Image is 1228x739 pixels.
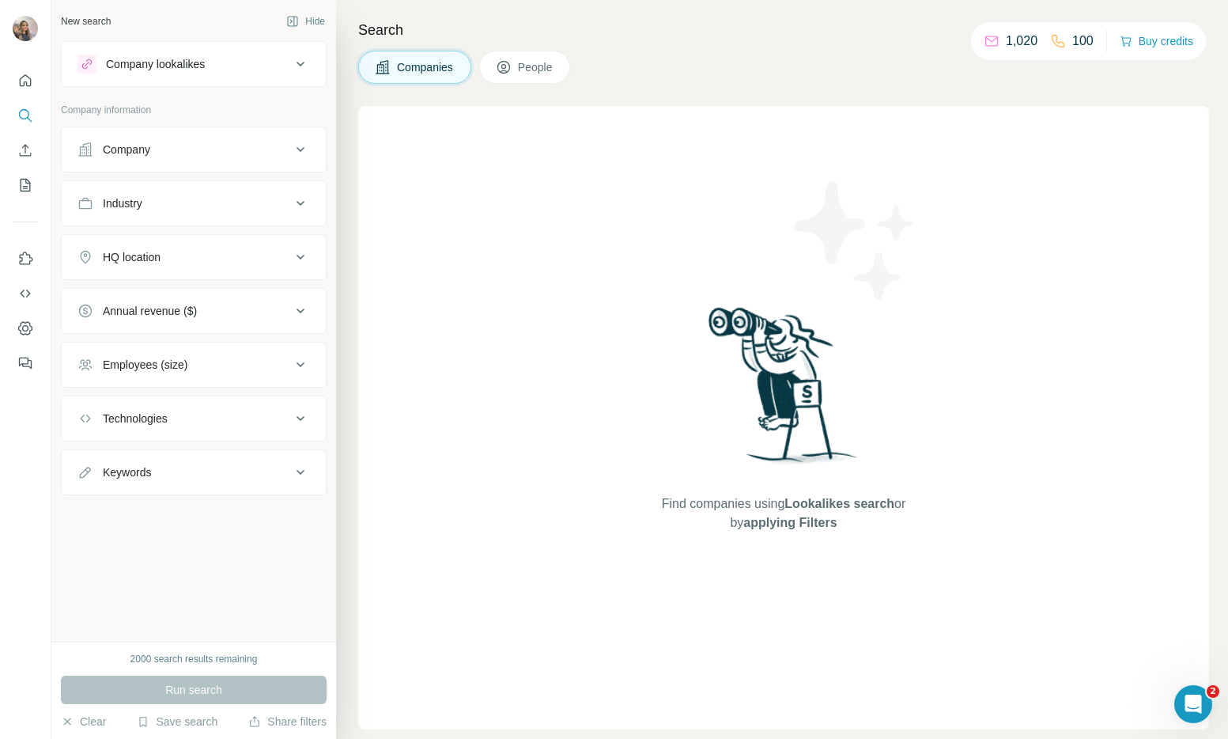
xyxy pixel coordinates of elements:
[103,303,197,319] div: Annual revenue ($)
[103,195,142,211] div: Industry
[657,495,910,532] span: Find companies using or by
[13,66,38,95] button: Quick start
[743,516,837,529] span: applying Filters
[62,346,326,384] button: Employees (size)
[62,131,326,169] button: Company
[1207,685,1219,698] span: 2
[1006,32,1037,51] p: 1,020
[103,249,161,265] div: HQ location
[62,184,326,222] button: Industry
[1120,30,1193,52] button: Buy credits
[518,59,554,75] span: People
[61,14,111,28] div: New search
[61,714,106,730] button: Clear
[62,292,326,330] button: Annual revenue ($)
[62,45,326,83] button: Company lookalikes
[13,279,38,308] button: Use Surfe API
[397,59,455,75] span: Companies
[784,497,894,510] span: Lookalikes search
[61,103,327,117] p: Company information
[784,169,926,312] img: Surfe Illustration - Stars
[13,171,38,199] button: My lists
[62,238,326,276] button: HQ location
[103,464,151,480] div: Keywords
[103,411,168,426] div: Technologies
[62,400,326,438] button: Technologies
[62,453,326,491] button: Keywords
[106,56,205,72] div: Company lookalikes
[275,9,336,33] button: Hide
[13,16,38,41] img: Avatar
[13,349,38,377] button: Feedback
[1072,32,1094,51] p: 100
[13,136,38,165] button: Enrich CSV
[358,19,1209,41] h4: Search
[13,244,38,273] button: Use Surfe on LinkedIn
[137,714,217,730] button: Save search
[701,303,866,479] img: Surfe Illustration - Woman searching with binoculars
[248,714,327,730] button: Share filters
[13,101,38,130] button: Search
[130,652,258,666] div: 2000 search results remaining
[13,314,38,343] button: Dashboard
[1174,685,1212,723] iframe: Intercom live chat
[103,142,150,157] div: Company
[103,357,187,373] div: Employees (size)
